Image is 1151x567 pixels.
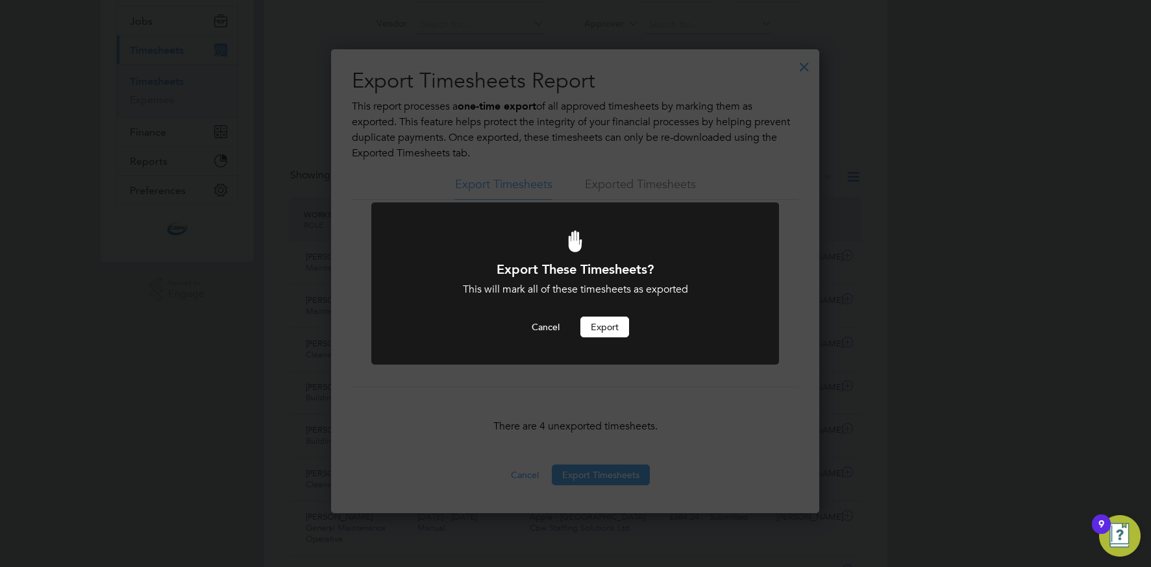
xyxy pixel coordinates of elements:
[1098,524,1104,541] div: 9
[406,261,744,278] h1: Export These Timesheets?
[580,317,629,337] button: Export
[521,317,570,337] button: Cancel
[1099,515,1141,557] button: Open Resource Center, 9 new notifications
[406,283,744,296] div: This will mark all of these timesheets as exported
